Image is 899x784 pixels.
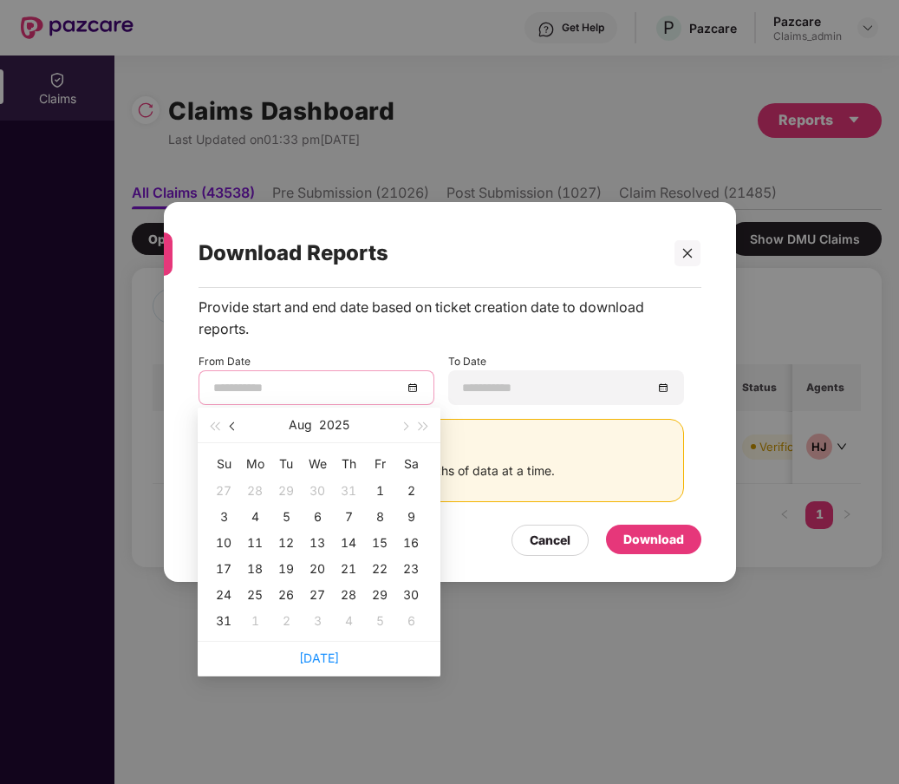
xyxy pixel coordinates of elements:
[213,532,234,553] div: 10
[213,585,234,605] div: 24
[244,532,265,553] div: 11
[530,531,570,550] div: Cancel
[239,478,270,504] td: 2025-07-28
[208,556,239,582] td: 2025-08-17
[270,504,302,530] td: 2025-08-05
[302,582,333,608] td: 2025-08-27
[239,530,270,556] td: 2025-08-11
[239,450,270,478] th: Mo
[244,559,265,579] div: 18
[401,506,421,527] div: 9
[681,247,694,259] span: close
[369,611,390,631] div: 5
[276,559,296,579] div: 19
[239,504,270,530] td: 2025-08-04
[338,559,359,579] div: 21
[302,608,333,634] td: 2025-09-03
[270,450,302,478] th: Tu
[395,530,427,556] td: 2025-08-16
[270,556,302,582] td: 2025-08-19
[302,556,333,582] td: 2025-08-20
[333,478,364,504] td: 2025-07-31
[208,478,239,504] td: 2025-07-27
[364,450,395,478] th: Fr
[395,478,427,504] td: 2025-08-02
[239,582,270,608] td: 2025-08-25
[369,480,390,501] div: 1
[239,556,270,582] td: 2025-08-18
[208,582,239,608] td: 2025-08-24
[276,506,296,527] div: 5
[199,219,660,287] div: Download Reports
[364,582,395,608] td: 2025-08-29
[364,504,395,530] td: 2025-08-08
[244,585,265,605] div: 25
[302,504,333,530] td: 2025-08-06
[302,450,333,478] th: We
[302,530,333,556] td: 2025-08-13
[369,559,390,579] div: 22
[307,611,328,631] div: 3
[213,559,234,579] div: 17
[239,608,270,634] td: 2025-09-01
[369,532,390,553] div: 15
[302,478,333,504] td: 2025-07-30
[276,585,296,605] div: 26
[199,297,684,340] div: Provide start and end date based on ticket creation date to download reports.
[395,582,427,608] td: 2025-08-30
[299,650,339,665] a: [DATE]
[333,556,364,582] td: 2025-08-21
[364,556,395,582] td: 2025-08-22
[338,585,359,605] div: 28
[270,582,302,608] td: 2025-08-26
[289,408,312,442] button: Aug
[395,450,427,478] th: Sa
[307,532,328,553] div: 13
[401,559,421,579] div: 23
[401,480,421,501] div: 2
[213,611,234,631] div: 31
[199,354,434,405] div: From Date
[276,532,296,553] div: 12
[333,504,364,530] td: 2025-08-07
[623,530,684,549] div: Download
[276,611,296,631] div: 2
[307,506,328,527] div: 6
[307,480,328,501] div: 30
[338,480,359,501] div: 31
[244,506,265,527] div: 4
[395,608,427,634] td: 2025-09-06
[333,582,364,608] td: 2025-08-28
[270,530,302,556] td: 2025-08-12
[369,506,390,527] div: 8
[364,608,395,634] td: 2025-09-05
[270,478,302,504] td: 2025-07-29
[208,608,239,634] td: 2025-08-31
[270,608,302,634] td: 2025-09-02
[369,585,390,605] div: 29
[307,585,328,605] div: 27
[338,506,359,527] div: 7
[338,611,359,631] div: 4
[395,556,427,582] td: 2025-08-23
[401,611,421,631] div: 6
[448,354,684,405] div: To Date
[395,504,427,530] td: 2025-08-09
[401,585,421,605] div: 30
[319,408,349,442] button: 2025
[401,532,421,553] div: 16
[364,530,395,556] td: 2025-08-15
[213,506,234,527] div: 3
[333,530,364,556] td: 2025-08-14
[208,450,239,478] th: Su
[244,480,265,501] div: 28
[208,504,239,530] td: 2025-08-03
[333,450,364,478] th: Th
[338,532,359,553] div: 14
[208,530,239,556] td: 2025-08-10
[276,480,296,501] div: 29
[213,480,234,501] div: 27
[307,559,328,579] div: 20
[333,608,364,634] td: 2025-09-04
[364,478,395,504] td: 2025-08-01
